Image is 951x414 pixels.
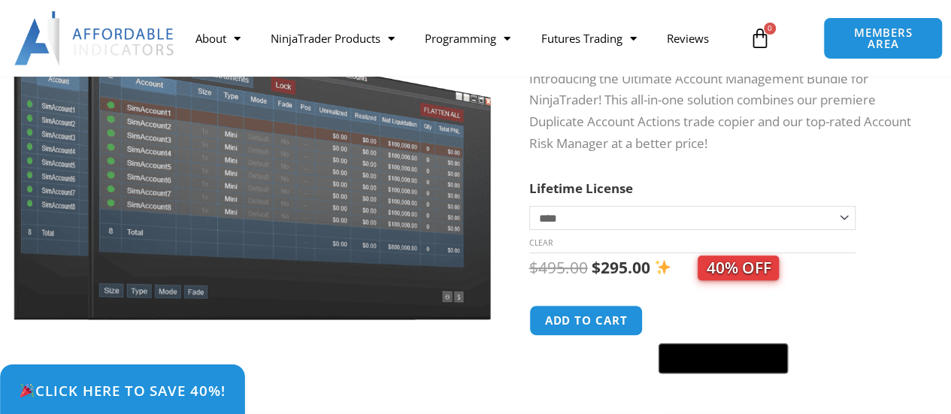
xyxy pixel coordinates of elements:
a: Clear options [529,237,553,248]
span: Click Here to save 40%! [19,383,226,397]
a: NinjaTrader Products [256,21,410,56]
label: Lifetime License [529,180,633,197]
a: About [180,21,256,56]
span: 0 [764,23,776,35]
span: MEMBERS AREA [839,27,927,50]
nav: Menu [180,21,741,56]
img: LogoAI | Affordable Indicators – NinjaTrader [14,11,176,65]
a: Programming [410,21,525,56]
a: Reviews [651,21,723,56]
span: $ [592,257,601,278]
iframe: Secure express checkout frame [656,303,791,339]
a: 0 [727,17,793,60]
bdi: 295.00 [592,257,650,278]
a: MEMBERS AREA [823,17,943,59]
img: 🎉 [20,383,35,397]
a: Futures Trading [525,21,651,56]
button: Buy with GPay [659,343,788,373]
span: 40% OFF [698,255,779,280]
p: Introducing the Ultimate Account Management Bundle for NinjaTrader! This all-in-one solution comb... [529,68,914,156]
bdi: 495.00 [529,257,588,278]
button: Add to cart [529,305,644,336]
img: ✨ [655,259,671,275]
span: $ [529,257,538,278]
